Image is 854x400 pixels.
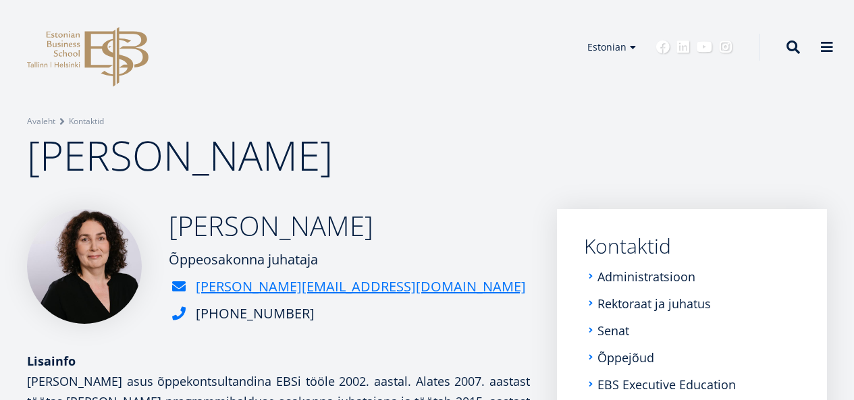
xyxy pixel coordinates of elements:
a: Senat [597,324,629,337]
div: [PHONE_NUMBER] [196,304,315,324]
div: Lisainfo [27,351,530,371]
a: Kontaktid [69,115,104,128]
a: Linkedin [676,40,690,54]
span: [PERSON_NAME] [27,127,333,183]
a: Facebook [656,40,670,54]
a: Õppejõud [597,351,654,364]
a: Youtube [697,40,712,54]
a: [PERSON_NAME][EMAIL_ADDRESS][DOMAIN_NAME] [196,277,526,297]
a: Instagram [719,40,732,54]
a: EBS Executive Education [597,378,736,391]
h2: [PERSON_NAME] [169,209,526,243]
a: Avaleht [27,115,55,128]
img: Monika Siiraki [27,209,142,324]
div: Õppeosakonna juhataja [169,250,526,270]
a: Kontaktid [584,236,800,256]
a: Rektoraat ja juhatus [597,297,711,310]
a: Administratsioon [597,270,695,283]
